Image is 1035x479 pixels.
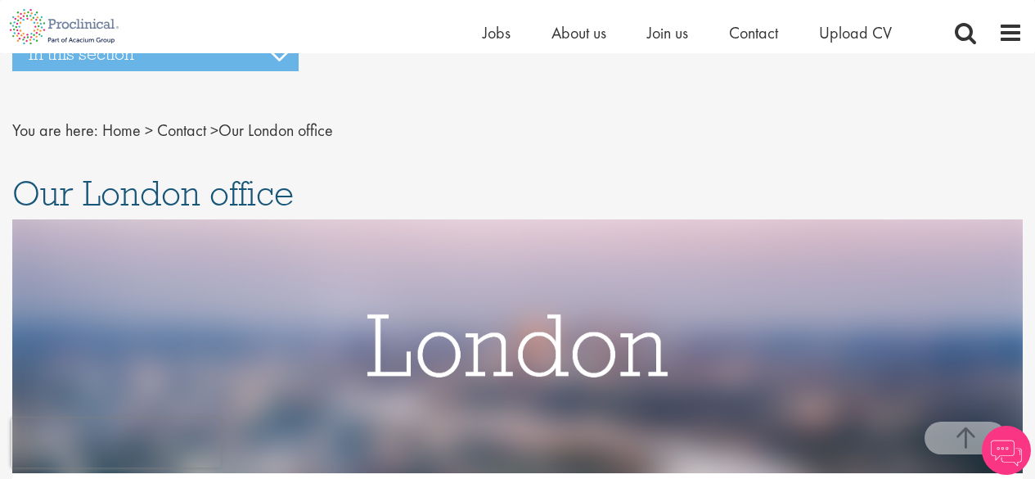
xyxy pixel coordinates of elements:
h3: In this section [12,37,299,71]
a: About us [551,22,606,43]
a: breadcrumb link to Contact [157,120,206,141]
span: Our London office [102,120,333,141]
span: > [145,120,153,141]
span: Our London office [12,171,294,215]
span: You are here: [12,120,98,141]
span: > [210,120,218,141]
a: Jobs [483,22,511,43]
a: Join us [647,22,688,43]
img: Chatbot [982,426,1031,475]
iframe: reCAPTCHA [11,418,221,468]
a: Contact [729,22,778,43]
a: Upload CV [819,22,892,43]
a: breadcrumb link to Home [102,120,141,141]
